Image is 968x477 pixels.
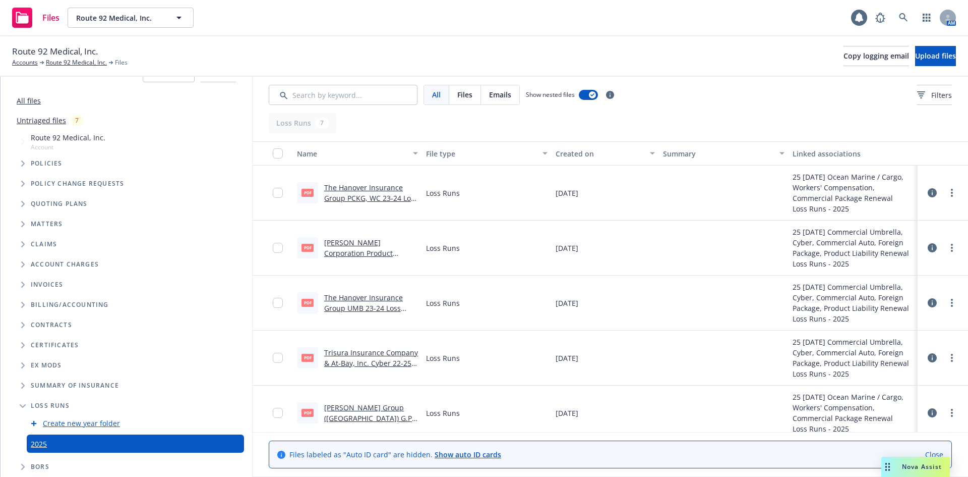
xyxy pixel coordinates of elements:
input: Toggle Row Selected [273,353,283,363]
span: Loss Runs [426,298,460,308]
span: [DATE] [556,243,578,253]
span: pdf [301,244,314,251]
span: Files [42,14,59,22]
div: Summary [663,148,773,159]
a: All files [17,96,41,105]
div: 25 [DATE] Commercial Umbrella, Cyber, Commercial Auto, Foreign Package, Product Liability Renewal [793,227,914,258]
span: [DATE] [556,408,578,418]
div: Tree Example [1,130,252,295]
span: Loss Runs [426,188,460,198]
span: Files labeled as "Auto ID card" are hidden. [289,449,501,460]
span: Files [457,89,472,100]
button: Summary [659,141,788,166]
span: Loss Runs [426,243,460,253]
span: [DATE] [556,188,578,198]
button: Copy logging email [843,46,909,66]
a: Show auto ID cards [435,450,501,459]
span: Certificates [31,342,79,348]
span: Invoices [31,282,64,288]
span: Route 92 Medical, Inc. [76,13,163,23]
a: The Hanover Insurance Group PCKG, WC 23-24 Loss Runs - Valued [DATE].pdf [324,183,418,214]
a: Accounts [12,58,38,67]
div: 25 [DATE] Commercial Umbrella, Cyber, Commercial Auto, Foreign Package, Product Liability Renewal [793,282,914,313]
span: pdf [301,409,314,416]
span: pdf [301,299,314,306]
div: 7 [70,115,84,126]
span: All [432,89,441,100]
span: Ex Mods [31,362,62,368]
span: Show nested files [526,90,575,99]
span: Route 92 Medical, Inc. [31,132,105,143]
span: Loss Runs [426,408,460,418]
button: Name [293,141,422,166]
a: [PERSON_NAME] Corporation Product Liability 17-25 Loss Runs - Valued [DATE].pdf [324,238,411,279]
span: Upload files [915,51,956,61]
button: Created on [552,141,659,166]
div: Loss Runs - 2025 [793,368,914,379]
span: Emails [489,89,511,100]
button: File type [422,141,551,166]
a: more [946,297,958,309]
div: Loss Runs - 2025 [793,258,914,269]
span: Billing/Accounting [31,302,109,308]
span: [DATE] [556,353,578,363]
div: Created on [556,148,644,159]
span: Policies [31,161,63,167]
button: Upload files [915,46,956,66]
span: Route 92 Medical, Inc. [12,45,98,58]
a: Files [8,4,64,32]
span: PDF [301,354,314,361]
div: Loss Runs - 2025 [793,203,914,214]
a: Switch app [917,8,937,28]
a: Search [893,8,914,28]
div: Folder Tree Example [1,295,252,477]
button: Filters [917,85,952,105]
span: Account charges [31,261,99,268]
input: Toggle Row Selected [273,408,283,418]
a: more [946,407,958,419]
a: more [946,242,958,254]
span: Files [115,58,128,67]
a: The Hanover Insurance Group UMB 23-24 Loss Runs - Valued [DATE].pdf [324,293,409,324]
span: Filters [931,90,952,100]
span: Loss Runs [31,403,70,409]
div: 25 [DATE] Commercial Umbrella, Cyber, Commercial Auto, Foreign Package, Product Liability Renewal [793,337,914,368]
div: 25 [DATE] Ocean Marine / Cargo, Workers' Compensation, Commercial Package Renewal [793,392,914,423]
span: pdf [301,189,314,196]
span: Account [31,143,105,151]
div: File type [426,148,536,159]
span: Claims [31,241,57,247]
div: Name [297,148,407,159]
button: Nova Assist [881,457,950,477]
span: Filters [917,90,952,100]
span: Copy logging email [843,51,909,61]
span: Matters [31,221,63,227]
div: Linked associations [793,148,914,159]
input: Search by keyword... [269,85,417,105]
div: Loss Runs - 2025 [793,313,914,324]
a: Trisura Insurance Company & At-Bay, Inc. Cyber 22-25 Loss Runs - Valued [DATE].PDF [324,348,418,389]
a: Close [925,449,943,460]
span: Loss Runs [426,353,460,363]
div: 25 [DATE] Ocean Marine / Cargo, Workers' Compensation, Commercial Package Renewal [793,172,914,203]
span: Quoting plans [31,201,88,207]
span: [DATE] [556,298,578,308]
a: Report a Bug [870,8,890,28]
a: more [946,352,958,364]
span: Contracts [31,322,72,328]
a: Untriaged files [17,115,66,126]
input: Toggle Row Selected [273,298,283,308]
span: BORs [31,464,49,470]
a: more [946,187,958,199]
a: Create new year folder [43,418,120,429]
span: Summary of insurance [31,383,119,389]
input: Select all [273,148,283,158]
a: 2025 [31,439,47,449]
div: Drag to move [881,457,894,477]
div: Loss Runs - 2025 [793,423,914,434]
button: Linked associations [789,141,918,166]
a: Route 92 Medical, Inc. [46,58,107,67]
input: Toggle Row Selected [273,243,283,253]
span: Nova Assist [902,462,942,471]
input: Toggle Row Selected [273,188,283,198]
